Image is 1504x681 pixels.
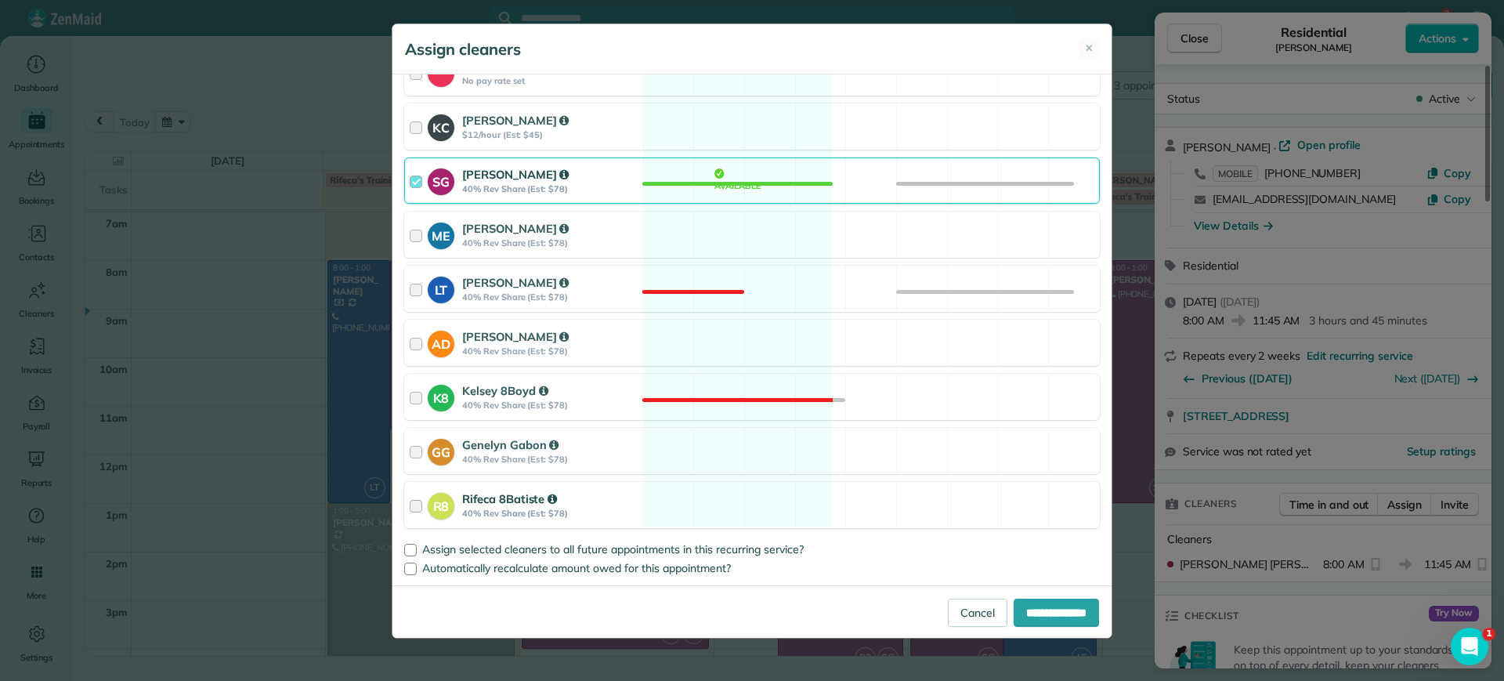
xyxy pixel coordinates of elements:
[428,439,454,462] strong: GG
[422,542,804,556] span: Assign selected cleaners to all future appointments in this recurring service?
[462,167,569,182] strong: [PERSON_NAME]
[422,561,731,575] span: Automatically recalculate amount owed for this appointment?
[462,275,569,290] strong: [PERSON_NAME]
[462,491,557,506] strong: Rifeca 8Batiste
[462,221,569,236] strong: [PERSON_NAME]
[462,329,569,344] strong: [PERSON_NAME]
[1451,628,1488,665] iframe: Intercom live chat
[428,385,454,408] strong: K8
[1483,628,1495,640] span: 1
[462,129,638,140] strong: $12/hour (Est: $45)
[428,223,454,245] strong: ME
[462,508,638,519] strong: 40% Rev Share (Est: $78)
[462,346,638,357] strong: 40% Rev Share (Est: $78)
[428,331,454,353] strong: AD
[428,277,454,299] strong: LT
[462,292,638,302] strong: 40% Rev Share (Est: $78)
[948,599,1007,627] a: Cancel
[405,38,521,60] h5: Assign cleaners
[462,437,559,452] strong: Genelyn Gabon
[462,400,638,411] strong: 40% Rev Share (Est: $78)
[462,75,638,86] strong: No pay rate set
[462,237,638,248] strong: 40% Rev Share (Est: $78)
[462,183,638,194] strong: 40% Rev Share (Est: $78)
[462,454,638,465] strong: 40% Rev Share (Est: $78)
[1085,41,1094,56] span: ✕
[428,114,454,137] strong: KC
[462,383,548,398] strong: Kelsey 8Boyd
[428,168,454,191] strong: SG
[428,493,454,516] strong: R8
[462,113,569,128] strong: [PERSON_NAME]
